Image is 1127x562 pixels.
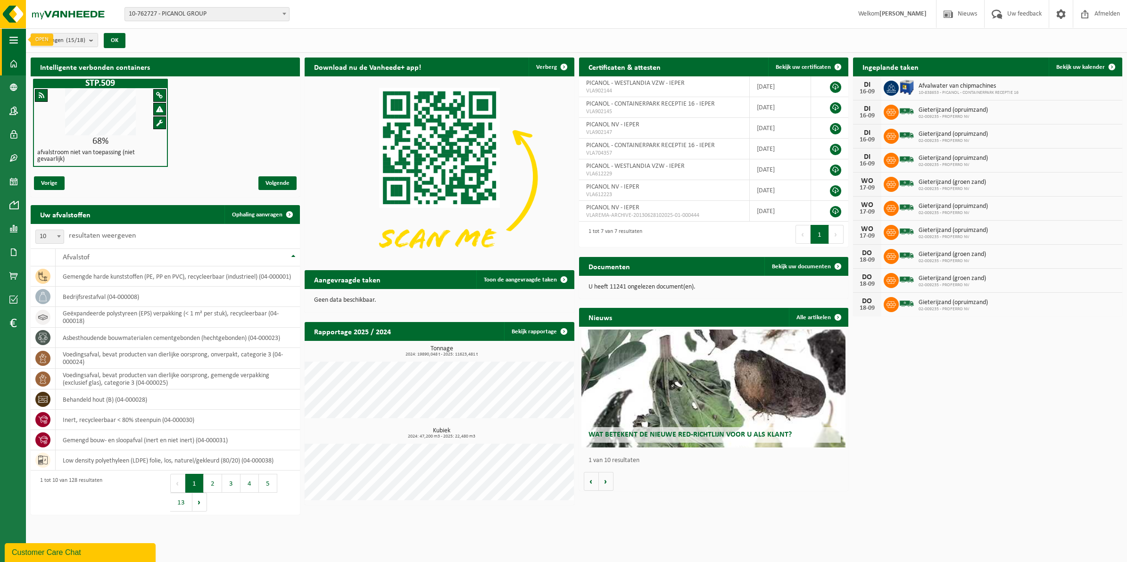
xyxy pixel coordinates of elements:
[314,297,564,304] p: Geen data beschikbaar.
[858,233,877,240] div: 17-09
[919,210,988,216] span: 02-009235 - PROFERRO NV
[586,163,685,170] span: PICANOL - WESTLANDIA VZW - IEPER
[34,137,167,146] div: 68%
[858,89,877,95] div: 16-09
[750,159,811,180] td: [DATE]
[192,493,207,512] button: Next
[858,161,877,167] div: 16-09
[56,266,300,287] td: gemengde harde kunststoffen (PE, PP en PVC), recycleerbaar (industrieel) (04-000001)
[879,10,927,17] strong: [PERSON_NAME]
[899,175,915,191] img: BL-SO-LV
[124,7,290,21] span: 10-762727 - PICANOL GROUP
[919,114,988,120] span: 02-009235 - PROFERRO NV
[599,472,613,491] button: Volgende
[919,90,1019,96] span: 10-838653 - PICANOL - CONTAINERPARK RECEPTIE 16
[750,118,811,139] td: [DATE]
[258,176,297,190] span: Volgende
[919,251,986,258] span: Gieterijzand (groen zand)
[586,87,743,95] span: VLA902144
[305,58,431,76] h2: Download nu de Vanheede+ app!
[204,474,222,493] button: 2
[586,108,743,116] span: VLA902145
[899,79,915,95] img: PB-IC-1000-HPE-00-08
[504,322,573,341] a: Bekijk rapportage
[224,205,299,224] a: Ophaling aanvragen
[31,58,300,76] h2: Intelligente verbonden containers
[581,330,845,447] a: Wat betekent de nieuwe RED-richtlijn voor u als klant?
[586,100,715,107] span: PICANOL - CONTAINERPARK RECEPTIE 16 - IEPER
[240,474,259,493] button: 4
[829,225,844,244] button: Next
[31,33,98,47] button: Vestigingen(15/18)
[125,8,289,21] span: 10-762727 - PICANOL GROUP
[529,58,573,76] button: Verberg
[586,142,715,149] span: PICANOL - CONTAINERPARK RECEPTIE 16 - IEPER
[919,162,988,168] span: 02-009235 - PROFERRO NV
[858,201,877,209] div: WO
[170,474,185,493] button: Previous
[858,281,877,288] div: 18-09
[1056,64,1105,70] span: Bekijk uw kalender
[858,105,877,113] div: DI
[588,431,792,438] span: Wat betekent de nieuwe RED-richtlijn voor u als klant?
[858,305,877,312] div: 18-09
[919,234,988,240] span: 02-009235 - PROFERRO NV
[309,346,574,357] h3: Tonnage
[579,58,670,76] h2: Certificaten & attesten
[919,258,986,264] span: 02-009235 - PROFERRO NV
[56,389,300,410] td: behandeld hout (B) (04-000028)
[919,299,988,306] span: Gieterijzand (opruimzand)
[858,249,877,257] div: DO
[476,270,573,289] a: Toon de aangevraagde taken
[586,183,639,190] span: PICANOL NV - IEPER
[858,298,877,305] div: DO
[36,230,64,243] span: 10
[56,450,300,471] td: low density polyethyleen (LDPE) folie, los, naturel/gekleurd (80/20) (04-000038)
[772,264,831,270] span: Bekijk uw documenten
[56,328,300,348] td: asbesthoudende bouwmaterialen cementgebonden (hechtgebonden) (04-000023)
[579,257,639,275] h2: Documenten
[56,287,300,307] td: bedrijfsrestafval (04-000008)
[36,33,85,48] span: Vestigingen
[37,149,164,163] h4: afvalstroom niet van toepassing (niet gevaarlijk)
[919,275,986,282] span: Gieterijzand (groen zand)
[259,474,277,493] button: 5
[919,179,986,186] span: Gieterijzand (groen zand)
[586,191,743,198] span: VLA612223
[305,76,574,278] img: Download de VHEPlus App
[305,322,400,340] h2: Rapportage 2025 / 2024
[919,107,988,114] span: Gieterijzand (opruimzand)
[899,127,915,143] img: BL-SO-LV
[858,185,877,191] div: 17-09
[899,103,915,119] img: BL-SO-LV
[586,149,743,157] span: VLA704357
[899,199,915,215] img: BL-SO-LV
[858,257,877,264] div: 18-09
[858,225,877,233] div: WO
[899,296,915,312] img: BL-SO-LV
[586,121,639,128] span: PICANOL NV - IEPER
[56,430,300,450] td: gemengd bouw- en sloopafval (inert en niet inert) (04-000031)
[858,81,877,89] div: DI
[586,204,639,211] span: PICANOL NV - IEPER
[34,176,65,190] span: Vorige
[309,428,574,439] h3: Kubiek
[305,270,390,289] h2: Aangevraagde taken
[919,306,988,312] span: 02-009235 - PROFERRO NV
[586,170,743,178] span: VLA612229
[899,272,915,288] img: BL-SO-LV
[586,212,743,219] span: VLAREMA-ARCHIVE-20130628102025-01-000444
[31,205,100,223] h2: Uw afvalstoffen
[919,138,988,144] span: 02-009235 - PROFERRO NV
[919,186,986,192] span: 02-009235 - PROFERRO NV
[750,180,811,201] td: [DATE]
[309,352,574,357] span: 2024: 19890,048 t - 2025: 11623,481 t
[899,223,915,240] img: BL-SO-LV
[232,212,282,218] span: Ophaling aanvragen
[919,282,986,288] span: 02-009235 - PROFERRO NV
[56,307,300,328] td: geëxpandeerde polystyreen (EPS) verpakking (< 1 m² per stuk), recycleerbaar (04-000018)
[899,151,915,167] img: BL-SO-LV
[586,80,685,87] span: PICANOL - WESTLANDIA VZW - IEPER
[750,97,811,118] td: [DATE]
